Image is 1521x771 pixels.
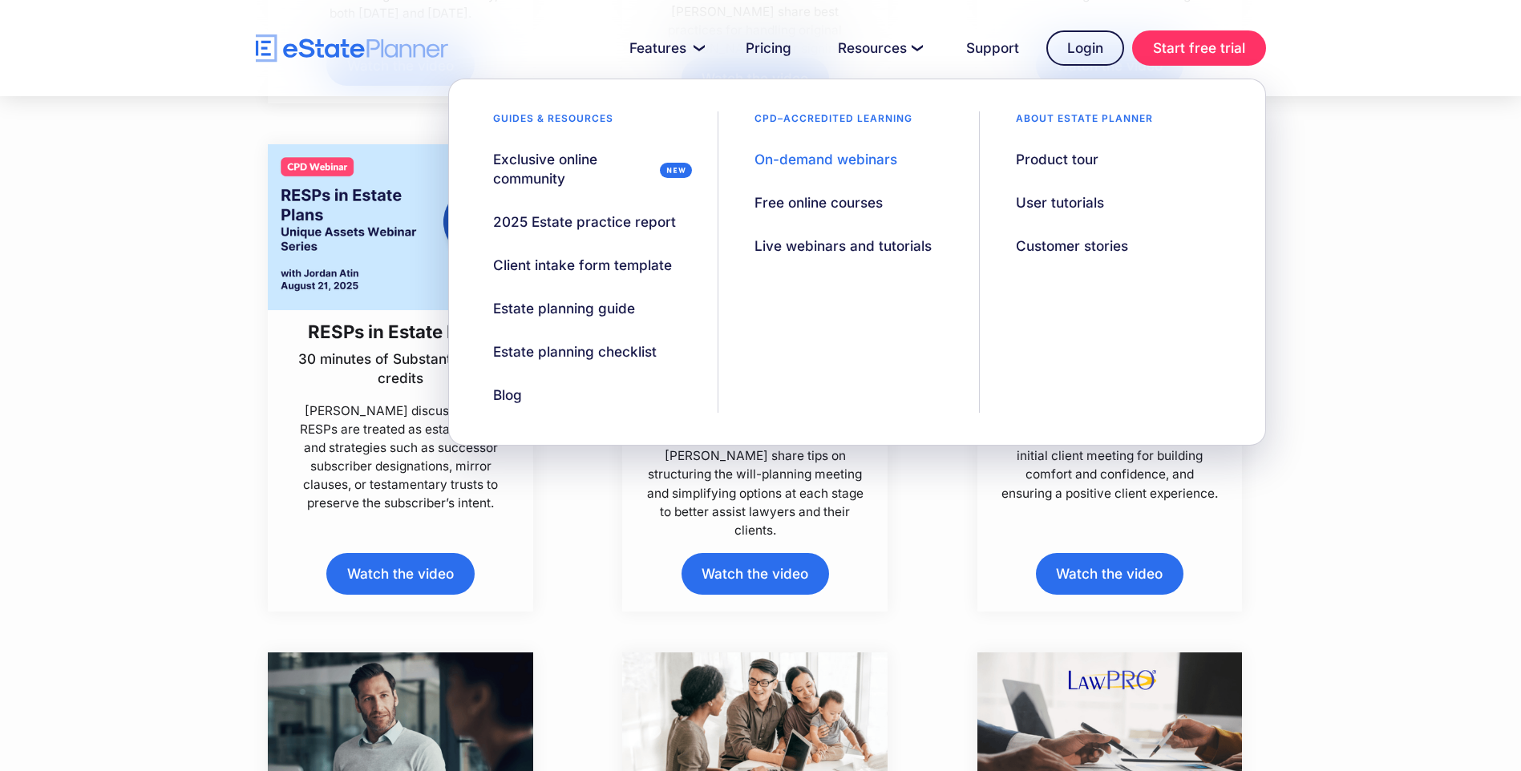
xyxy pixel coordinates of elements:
[947,32,1038,64] a: Support
[1016,150,1098,169] div: Product tour
[473,204,696,240] a: 2025 Estate practice report
[493,212,676,232] div: 2025 Estate practice report
[1046,30,1124,66] a: Login
[268,144,533,512] a: RESPs in Estate Plans30 minutes of Substantive CPD credits[PERSON_NAME] discusses how RESPs are t...
[473,248,692,283] a: Client intake form template
[734,142,917,177] a: On-demand webinars
[493,299,635,318] div: Estate planning guide
[754,236,932,256] div: Live webinars and tutorials
[734,228,952,264] a: Live webinars and tutorials
[493,256,672,275] div: Client intake form template
[996,111,1173,134] div: About estate planner
[645,428,866,539] p: [PERSON_NAME] and [PERSON_NAME] share tips on structuring the will-planning meeting and simplifyi...
[1036,553,1183,594] a: Watch the video
[1132,30,1266,66] a: Start free trial
[734,185,903,220] a: Free online courses
[493,342,657,361] div: Estate planning checklist
[726,32,811,64] a: Pricing
[1016,193,1104,212] div: User tutorials
[493,150,653,188] div: Exclusive online community
[290,402,512,513] p: [PERSON_NAME] discusses how RESPs are treated as estate assets and strategies such as successor s...
[996,228,1148,264] a: Customer stories
[326,553,474,594] a: Watch the video
[290,349,512,388] p: 30 minutes of Substantive CPD credits
[819,32,939,64] a: Resources
[754,193,883,212] div: Free online courses
[473,334,677,369] a: Estate planning checklist
[996,142,1119,177] a: Product tour
[610,32,718,64] a: Features
[682,553,829,594] a: Watch the video
[999,428,1220,503] p: This webinar highlights the crucial initial client meeting for building comfort and confidence, a...
[1016,236,1128,256] div: Customer stories
[754,150,897,169] div: On-demand webinars
[256,34,448,63] a: home
[493,385,522,405] div: Blog
[473,142,702,196] a: Exclusive online community
[473,291,655,326] a: Estate planning guide
[996,185,1124,220] a: User tutorials
[473,377,542,413] a: Blog
[290,318,512,345] h3: RESPs in Estate Plans
[473,111,633,134] div: Guides & resources
[734,111,932,134] div: CPD–accredited learning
